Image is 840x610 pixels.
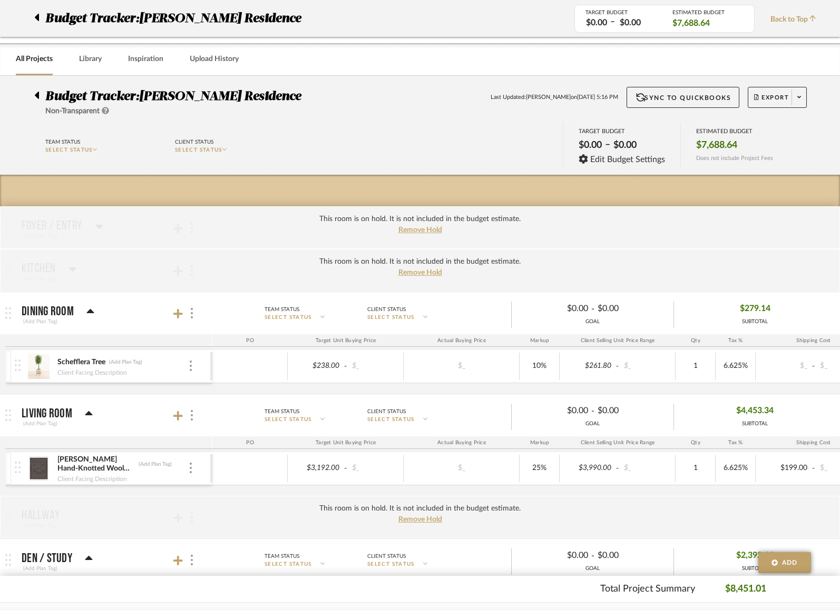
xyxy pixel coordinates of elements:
div: $0.00 [521,547,591,564]
a: All Projects [16,52,53,66]
div: $_ [349,358,401,374]
img: c3c28a0d-4e7c-4165-aed4-e5dcac38d3e8_50x50.jpg [26,456,52,481]
span: SELECT STATUS [265,416,312,424]
span: Does not include Project Fees [696,155,773,162]
span: Edit Budget Settings [590,155,665,164]
div: Living Room(Add Plan Tag)Team StatusSELECT STATUSClient StatusSELECT STATUS$0.00-$0.00GOAL$4,453.... [5,436,840,496]
div: Tax % [716,436,756,449]
div: Target Unit Buying Price [288,436,404,449]
div: Qty [676,334,716,347]
span: - [343,361,349,372]
button: Add [758,552,811,573]
span: [DATE] 5:16 PM [577,93,618,102]
div: SUBTOTAL [740,318,770,326]
p: Den / Study [22,552,72,565]
span: - [810,463,817,474]
span: Budget Tracker: [45,9,139,28]
span: Add [782,558,798,567]
img: grip.svg [5,554,11,566]
span: - [591,405,594,417]
p: Living Room [22,407,72,420]
img: 58424fc9-1045-4f16-a2f1-e3d4a1088498_50x50.jpg [26,354,52,379]
div: SUBTOTAL [736,565,774,573]
div: $0.00 [521,301,591,317]
p: Total Project Summary [600,582,695,596]
div: TARGET BUDGET [579,128,666,135]
img: 3dots-v.svg [190,361,192,371]
span: – [610,16,615,29]
div: $0.00 [617,17,644,29]
div: PO [212,334,288,347]
span: on [571,93,577,102]
div: $3,192.00 [291,461,343,476]
div: Markup [520,334,560,347]
img: 3dots-v.svg [191,410,193,421]
span: Back to Top [770,14,822,25]
div: $0.00 [521,403,591,419]
div: 6.625% [719,358,752,374]
div: Client Status [367,305,406,314]
span: - [343,463,349,474]
div: $_ [433,358,491,374]
div: Client Selling Unit Price Range [560,436,676,449]
span: $279.14 [740,301,770,317]
span: - [810,361,817,372]
div: Schefflera Tree [57,357,106,367]
div: $261.80 [563,358,614,374]
a: Inspiration [128,52,163,66]
div: (Add Plan Tag) [22,564,59,573]
button: Sync to QuickBooks [627,87,740,108]
div: Actual Buying Price [404,436,520,449]
div: $_ [759,358,810,374]
a: Upload History [190,52,239,66]
div: $0.00 [575,136,605,154]
div: Target Unit Buying Price [288,334,404,347]
div: Team Status [265,305,299,314]
img: 3dots-v.svg [191,555,193,565]
span: - [591,549,594,562]
div: GOAL [512,318,673,326]
span: SELECT STATUS [45,147,93,153]
div: GOAL [512,420,673,428]
div: ESTIMATED BUDGET [696,128,773,135]
div: ESTIMATED BUDGET [672,9,744,16]
img: grip.svg [5,409,11,421]
div: $0.00 [610,136,640,154]
div: 1 [679,358,712,374]
div: Qty [676,436,716,449]
div: $_ [621,358,672,374]
span: $4,453.34 [736,403,774,419]
div: 1 [679,461,712,476]
p: Dining Room [22,305,74,318]
div: Client Status [367,552,406,561]
div: GOAL [512,565,673,573]
div: Client Facing Description [57,367,128,378]
span: Non-Transparent [45,107,100,115]
span: Remove Hold [398,269,442,276]
img: grip.svg [5,307,11,319]
div: 25% [523,461,556,476]
div: [PERSON_NAME] Hand-Knotted Wool Rug [57,455,135,474]
div: $3,990.00 [563,461,614,476]
div: (Add Plan Tag) [22,317,59,326]
div: $0.00 [594,301,665,317]
div: $0.00 [594,547,665,564]
div: This room is on hold. It is not included in the budget estimate. [319,214,521,225]
span: [PERSON_NAME] [526,93,571,102]
p: [PERSON_NAME] Residence [139,9,306,28]
div: (Add Plan Tag) [138,461,172,468]
span: Remove Hold [398,226,442,234]
div: 10% [523,358,556,374]
div: Client Selling Unit Price Range [560,334,676,347]
span: Export [754,94,789,109]
span: [PERSON_NAME] Residence [139,90,301,103]
div: $0.00 [594,403,665,419]
span: $7,688.64 [696,139,737,151]
div: (Add Plan Tag) [22,419,59,428]
img: 3dots-v.svg [190,463,192,473]
div: $_ [621,461,672,476]
span: - [614,463,621,474]
span: Budget Tracker: [45,90,139,103]
div: Client Status [175,137,213,147]
span: SELECT STATUS [367,416,415,424]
